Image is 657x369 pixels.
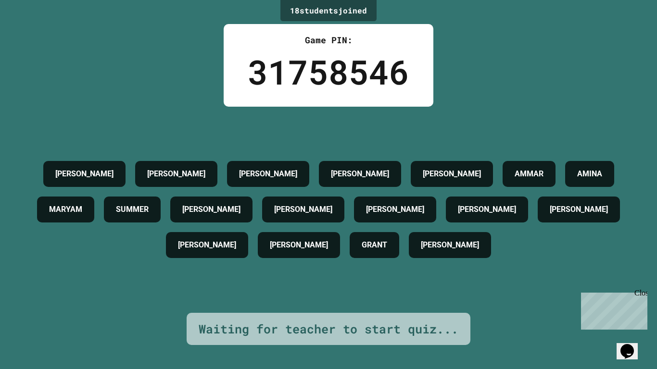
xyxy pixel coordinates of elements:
[577,168,602,180] h4: AMINA
[270,239,328,251] h4: [PERSON_NAME]
[366,204,424,215] h4: [PERSON_NAME]
[362,239,387,251] h4: GRANT
[577,289,647,330] iframe: chat widget
[248,47,409,97] div: 31758546
[421,239,479,251] h4: [PERSON_NAME]
[239,168,297,180] h4: [PERSON_NAME]
[116,204,149,215] h4: SUMMER
[178,239,236,251] h4: [PERSON_NAME]
[331,168,389,180] h4: [PERSON_NAME]
[274,204,332,215] h4: [PERSON_NAME]
[550,204,608,215] h4: [PERSON_NAME]
[49,204,82,215] h4: MARYAM
[147,168,205,180] h4: [PERSON_NAME]
[4,4,66,61] div: Chat with us now!Close
[182,204,240,215] h4: [PERSON_NAME]
[248,34,409,47] div: Game PIN:
[199,320,458,338] div: Waiting for teacher to start quiz...
[423,168,481,180] h4: [PERSON_NAME]
[515,168,543,180] h4: AMMAR
[55,168,114,180] h4: [PERSON_NAME]
[458,204,516,215] h4: [PERSON_NAME]
[617,331,647,359] iframe: chat widget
